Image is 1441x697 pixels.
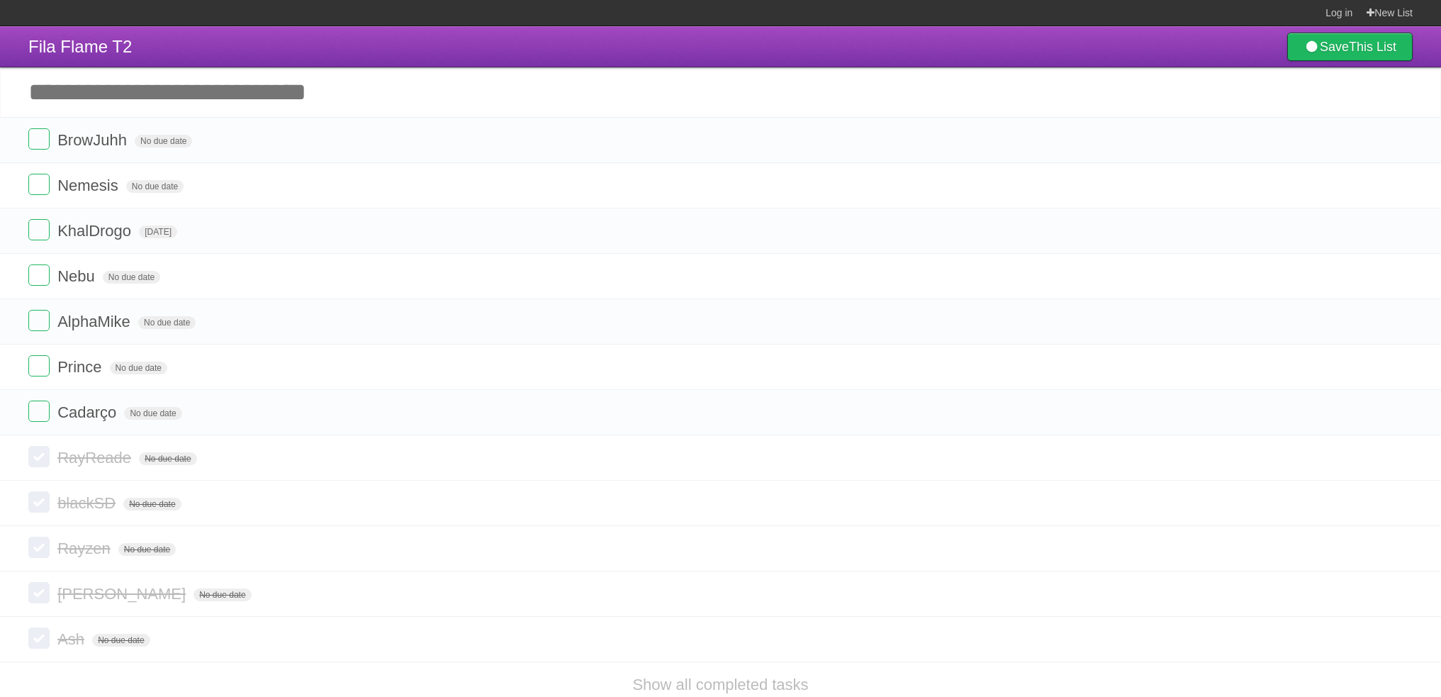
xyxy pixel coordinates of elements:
[57,540,114,557] span: Rayzen
[57,449,135,467] span: RayReade
[28,401,50,422] label: Done
[57,131,130,149] span: BrowJuhh
[28,310,50,331] label: Done
[124,407,181,420] span: No due date
[28,219,50,240] label: Done
[57,358,105,376] span: Prince
[57,267,99,285] span: Nebu
[92,634,150,647] span: No due date
[28,491,50,513] label: Done
[28,537,50,558] label: Done
[28,446,50,467] label: Done
[123,498,181,511] span: No due date
[126,180,184,193] span: No due date
[110,362,167,374] span: No due date
[28,355,50,377] label: Done
[118,543,176,556] span: No due date
[28,582,50,603] label: Done
[28,37,132,56] span: Fila Flame T2
[28,628,50,649] label: Done
[28,174,50,195] label: Done
[632,676,808,693] a: Show all completed tasks
[57,177,122,194] span: Nemesis
[28,128,50,150] label: Done
[57,630,88,648] span: Ash
[194,589,251,601] span: No due date
[138,316,196,329] span: No due date
[139,452,196,465] span: No due date
[1349,40,1396,54] b: This List
[1287,33,1413,61] a: SaveThis List
[139,225,177,238] span: [DATE]
[57,585,189,603] span: [PERSON_NAME]
[57,494,119,512] span: blackSD
[103,271,160,284] span: No due date
[57,403,120,421] span: Cadarço
[57,313,134,330] span: AlphaMike
[57,222,135,240] span: KhalDrogo
[135,135,192,147] span: No due date
[28,264,50,286] label: Done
